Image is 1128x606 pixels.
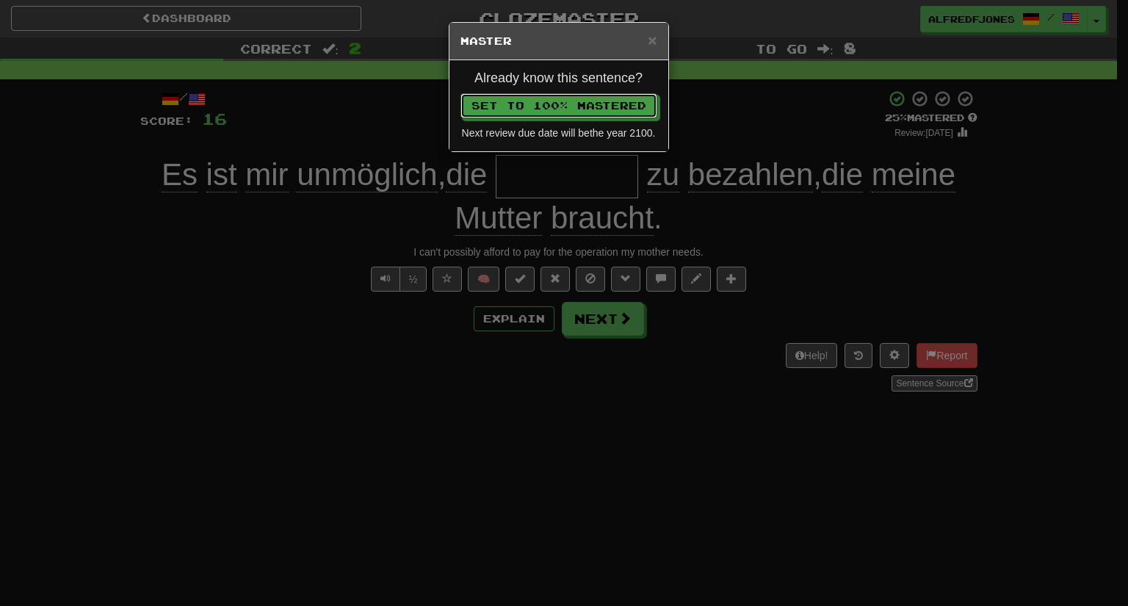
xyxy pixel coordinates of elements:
[460,126,657,140] div: Next review due date will be the year 2100 .
[460,71,657,86] h4: Already know this sentence?
[648,32,657,48] span: ×
[648,32,657,48] button: Close
[460,34,657,48] h5: Master
[460,93,657,118] button: Set to 100% Mastered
